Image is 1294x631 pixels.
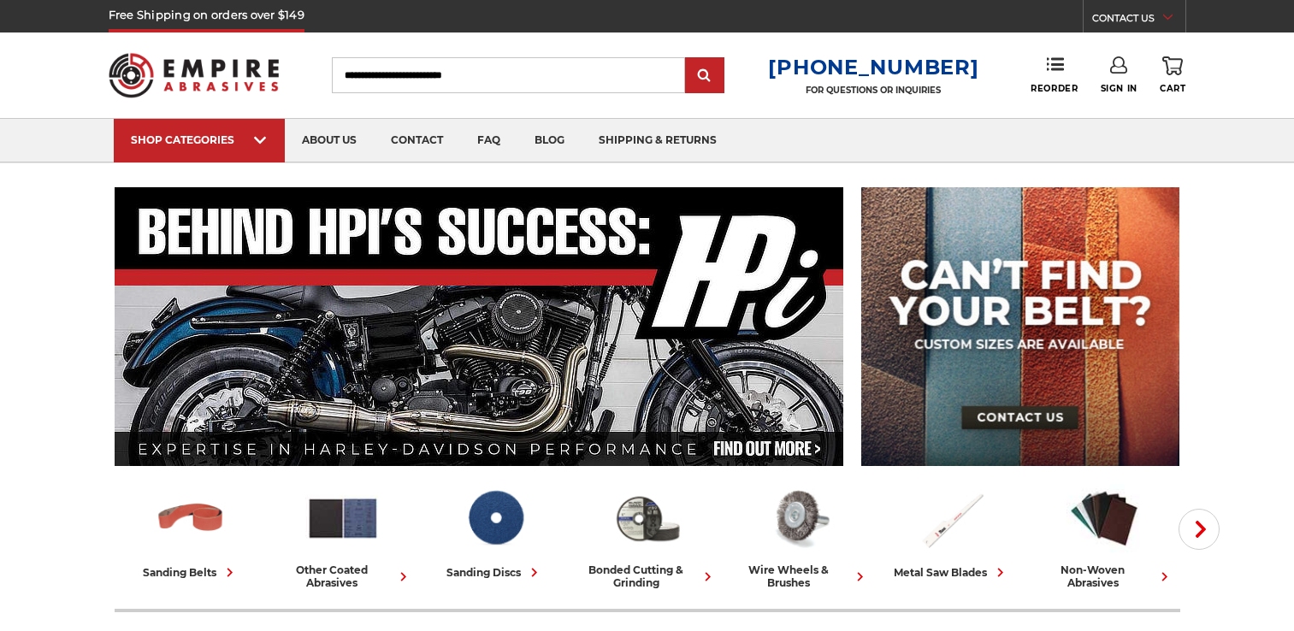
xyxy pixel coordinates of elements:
[688,59,722,93] input: Submit
[426,481,564,581] a: sanding discs
[914,481,990,555] img: Metal Saw Blades
[274,481,412,589] a: other coated abrasives
[517,119,582,162] a: blog
[115,187,844,466] img: Banner for an interview featuring Horsepower Inc who makes Harley performance upgrades featured o...
[121,481,260,581] a: sanding belts
[1035,481,1173,589] a: non-woven abrasives
[458,481,533,555] img: Sanding Discs
[1031,83,1078,94] span: Reorder
[883,481,1021,581] a: metal saw blades
[460,119,517,162] a: faq
[1031,56,1078,93] a: Reorder
[374,119,460,162] a: contact
[610,481,685,555] img: Bonded Cutting & Grinding
[894,563,1009,581] div: metal saw blades
[1035,563,1173,589] div: non-woven abrasives
[153,481,228,555] img: Sanding Belts
[274,563,412,589] div: other coated abrasives
[446,563,543,581] div: sanding discs
[768,85,978,96] p: FOR QUESTIONS OR INQUIRIES
[762,481,837,555] img: Wire Wheels & Brushes
[582,119,734,162] a: shipping & returns
[1179,509,1220,550] button: Next
[730,481,869,589] a: wire wheels & brushes
[1092,9,1185,32] a: CONTACT US
[131,133,268,146] div: SHOP CATEGORIES
[578,563,717,589] div: bonded cutting & grinding
[1101,83,1137,94] span: Sign In
[578,481,717,589] a: bonded cutting & grinding
[305,481,381,555] img: Other Coated Abrasives
[109,42,280,109] img: Empire Abrasives
[768,55,978,80] a: [PHONE_NUMBER]
[1160,56,1185,94] a: Cart
[730,563,869,589] div: wire wheels & brushes
[1067,481,1142,555] img: Non-woven Abrasives
[1160,83,1185,94] span: Cart
[285,119,374,162] a: about us
[861,187,1179,466] img: promo banner for custom belts.
[143,563,239,581] div: sanding belts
